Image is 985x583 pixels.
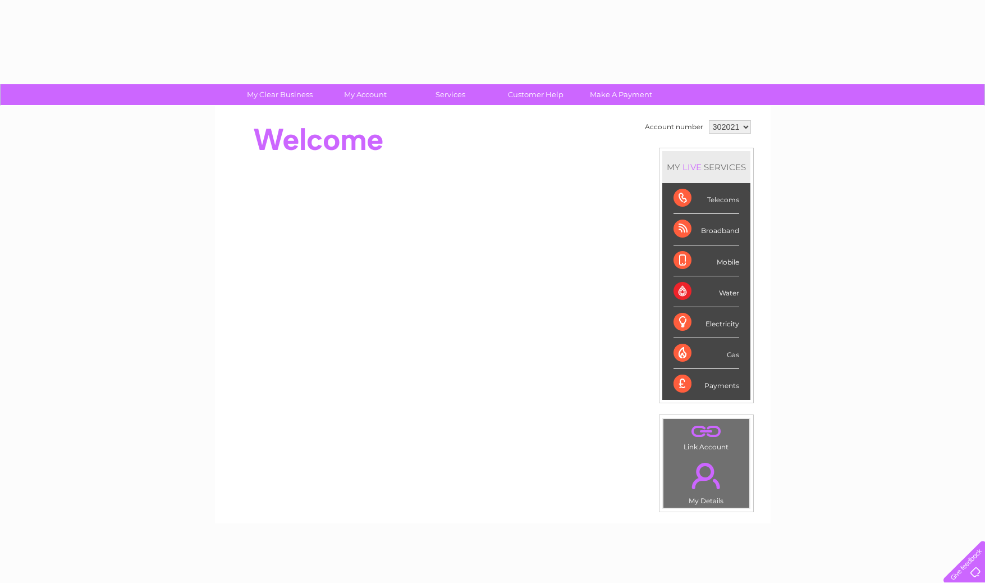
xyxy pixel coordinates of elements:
[674,369,739,399] div: Payments
[674,214,739,245] div: Broadband
[674,245,739,276] div: Mobile
[575,84,667,105] a: Make A Payment
[674,183,739,214] div: Telecoms
[404,84,497,105] a: Services
[674,276,739,307] div: Water
[663,418,750,454] td: Link Account
[489,84,582,105] a: Customer Help
[663,453,750,508] td: My Details
[642,117,706,136] td: Account number
[674,307,739,338] div: Electricity
[233,84,326,105] a: My Clear Business
[319,84,411,105] a: My Account
[674,338,739,369] div: Gas
[666,422,746,441] a: .
[680,162,704,172] div: LIVE
[662,151,750,183] div: MY SERVICES
[666,456,746,495] a: .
